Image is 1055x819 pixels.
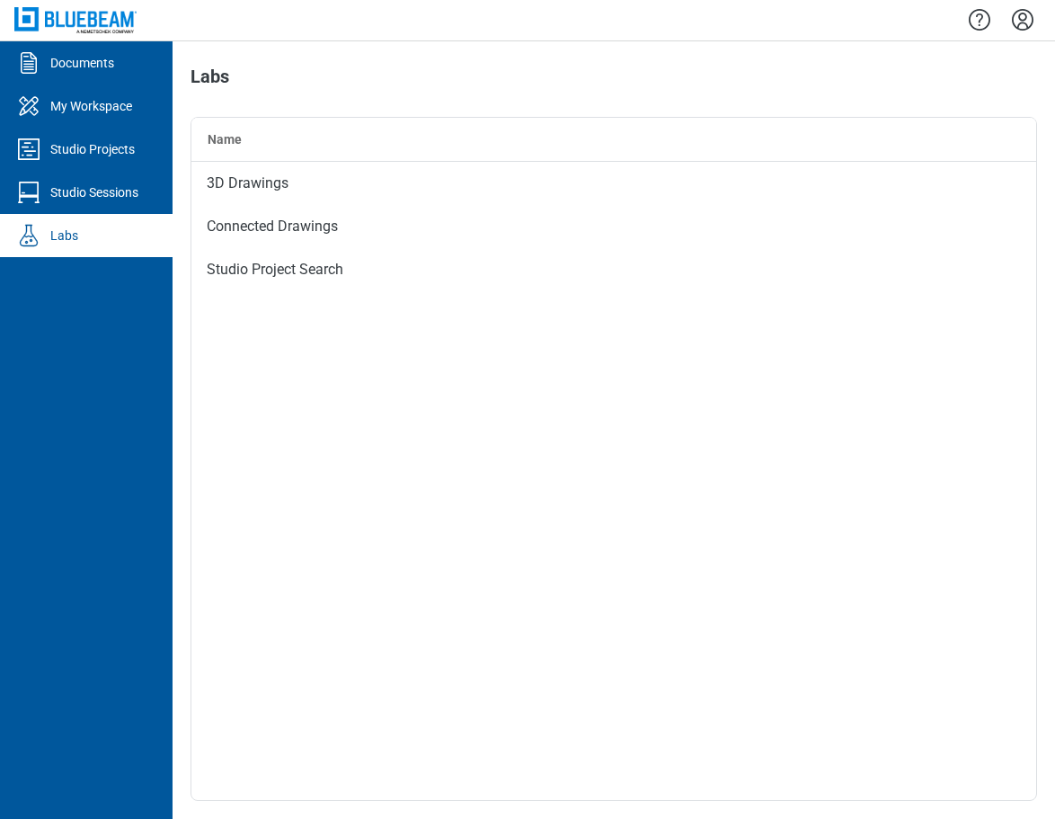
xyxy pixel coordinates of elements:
[14,49,43,77] svg: Documents
[50,97,132,115] div: My Workspace
[50,54,114,72] div: Documents
[208,132,242,147] span: Name
[14,7,137,33] img: Bluebeam, Inc.
[50,183,138,201] div: Studio Sessions
[50,227,78,245] div: Labs
[14,221,43,250] svg: Labs
[14,178,43,207] svg: Studio Sessions
[191,205,1036,248] div: Connected Drawings
[191,162,1036,205] div: 3D Drawings
[50,140,135,158] div: Studio Projects
[1008,4,1037,35] button: Settings
[14,92,43,120] svg: My Workspace
[191,248,1036,291] div: Studio Project Search
[191,67,229,95] h1: Labs
[14,135,43,164] svg: Studio Projects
